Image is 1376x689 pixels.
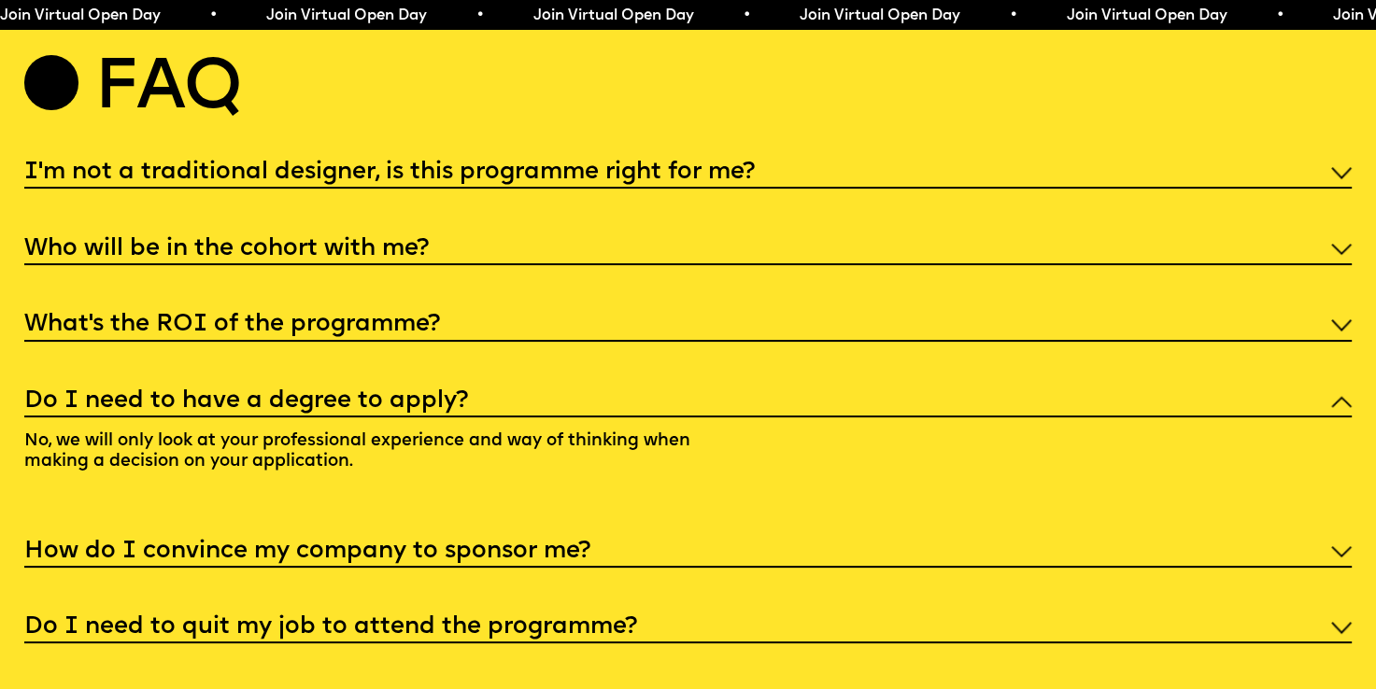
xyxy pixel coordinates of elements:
[24,240,429,259] h5: Who will be in the cohort with me?
[24,392,468,411] h5: Do I need to have a degree to apply?
[741,8,749,23] span: •
[24,163,755,182] h5: I'm not a traditional designer, is this programme right for me?
[24,417,719,491] p: No, we will only look at your professional experience and way of thinking when making a decision ...
[474,8,482,23] span: •
[94,60,241,120] h2: Faq
[207,8,216,23] span: •
[24,316,440,334] h5: What’s the ROI of the programme?
[1007,8,1015,23] span: •
[24,618,637,637] h5: Do I need to quit my job to attend the programme?
[24,542,590,561] h5: How do I convince my company to sponsor me?
[1274,8,1283,23] span: •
